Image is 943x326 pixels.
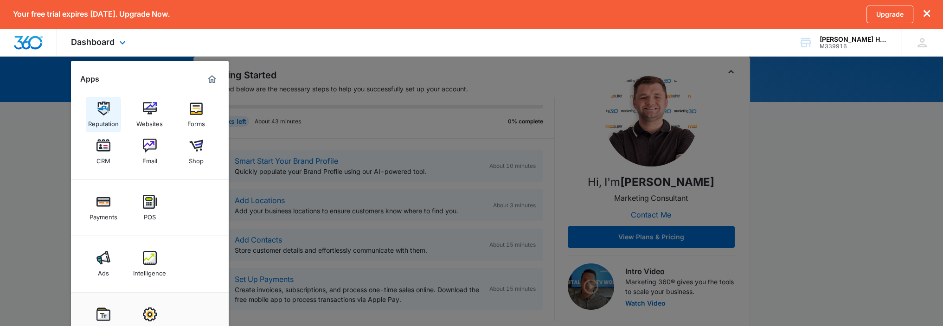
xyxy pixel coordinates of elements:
a: Email [132,134,167,169]
div: Dashboard [57,29,142,56]
p: Contact your Marketing Consultant to get your personalized marketing plan for your unique busines... [10,24,125,86]
div: Payments [90,209,117,221]
div: account id [820,43,887,50]
div: Shop [189,153,204,165]
a: Ads [86,246,121,281]
div: account name [820,36,887,43]
div: Forms [187,115,205,128]
span: ⊘ [10,92,14,99]
a: Marketing 360® Dashboard [205,72,219,87]
a: Upgrade [866,6,913,23]
a: Payments [86,190,121,225]
div: CRM [96,153,110,165]
a: POS [132,190,167,225]
p: Your free trial expires [DATE]. Upgrade Now. [13,10,170,19]
div: Reputation [88,115,119,128]
h2: Apps [80,75,99,83]
a: Reputation [86,97,121,132]
div: POS [144,209,156,221]
a: CRM [86,134,121,169]
div: Intelligence [133,265,166,277]
span: Dashboard [71,37,115,47]
a: Shop [179,134,214,169]
a: Forms [179,97,214,132]
div: Websites [136,115,163,128]
a: Websites [132,97,167,132]
a: Hide these tips [10,92,46,99]
button: dismiss this dialog [924,10,930,19]
div: Ads [98,265,109,277]
div: Email [142,153,157,165]
h3: Get your personalized plan [10,7,125,19]
a: Intelligence [132,246,167,281]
